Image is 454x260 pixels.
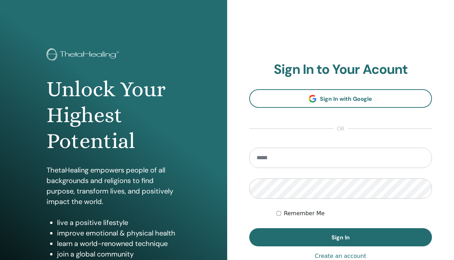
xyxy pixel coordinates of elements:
li: learn a world-renowned technique [57,238,180,249]
h1: Unlock Your Highest Potential [47,76,180,154]
span: Sign In [331,234,350,241]
li: improve emotional & physical health [57,228,180,238]
p: ThetaHealing empowers people of all backgrounds and religions to find purpose, transform lives, a... [47,165,180,207]
button: Sign In [249,228,432,246]
h2: Sign In to Your Acount [249,62,432,78]
li: join a global community [57,249,180,259]
label: Remember Me [284,209,325,218]
span: Sign In with Google [320,95,372,103]
li: live a positive lifestyle [57,217,180,228]
a: Sign In with Google [249,89,432,108]
span: or [333,125,348,133]
div: Keep me authenticated indefinitely or until I manually logout [277,209,432,218]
